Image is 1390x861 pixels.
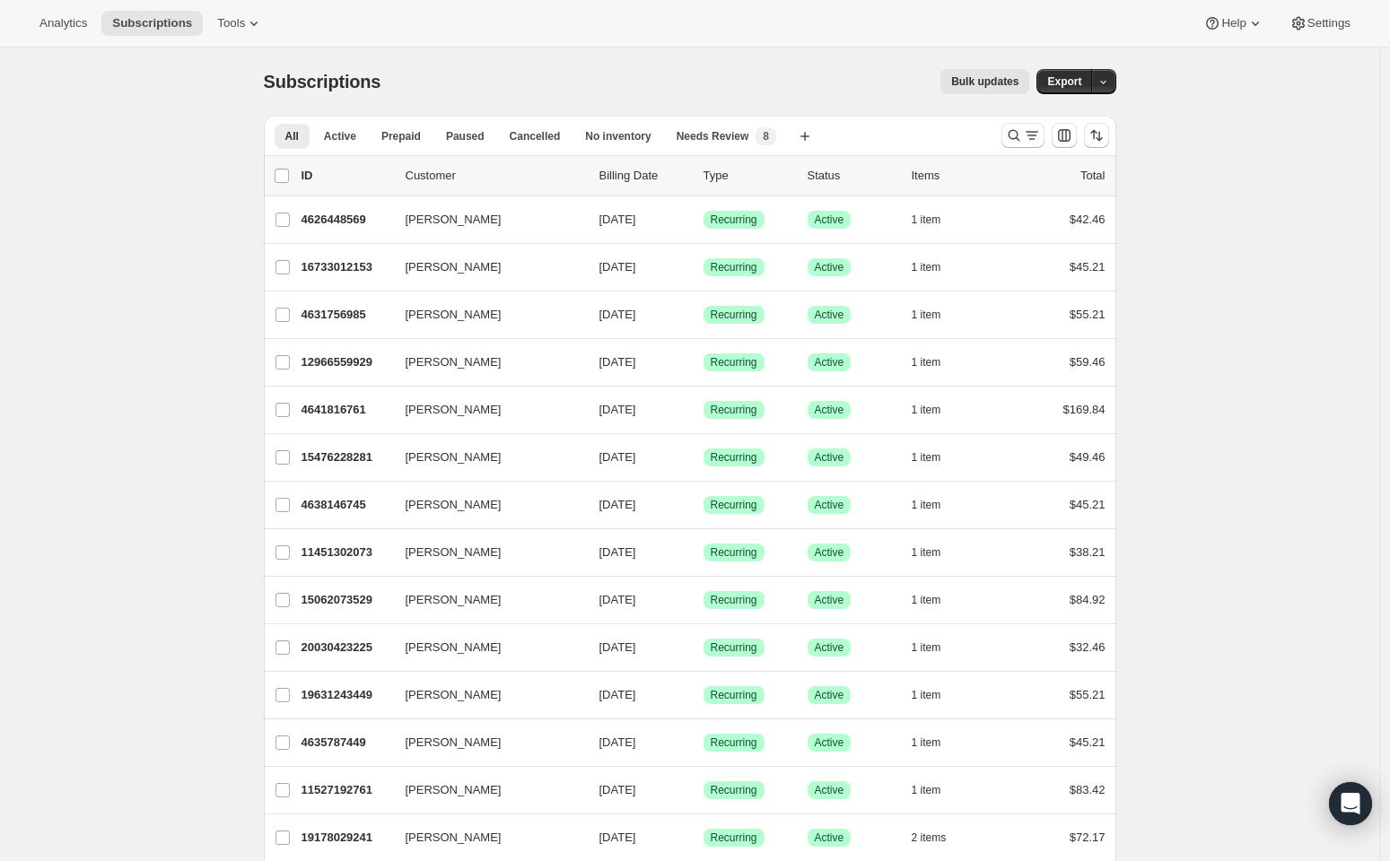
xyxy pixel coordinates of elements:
button: [PERSON_NAME] [395,491,574,519]
button: [PERSON_NAME] [395,300,574,329]
button: Analytics [29,11,98,36]
span: [PERSON_NAME] [406,496,502,514]
span: Needs Review [677,129,749,143]
div: IDCustomerBilling DateTypeStatusItemsTotal [302,167,1106,185]
span: [DATE] [599,783,636,796]
button: 1 item [912,302,961,327]
span: [PERSON_NAME] [406,401,502,419]
span: Recurring [711,593,757,607]
span: 8 [763,129,769,143]
span: [DATE] [599,735,636,749]
span: Recurring [711,260,757,274]
button: [PERSON_NAME] [395,633,574,662]
p: Customer [406,167,585,185]
span: $84.92 [1070,593,1106,606]
div: Type [704,167,793,185]
p: 11451302073 [302,544,391,561]
span: Recurring [711,735,757,750]
span: Paused [446,129,485,143]
p: 4626448569 [302,211,391,229]
button: 1 item [912,492,961,517]
span: [PERSON_NAME] [406,353,502,371]
span: 1 item [912,545,941,560]
p: 20030423225 [302,639,391,657]
button: 1 item [912,540,961,565]
span: Subscriptions [264,72,381,91]
span: [PERSON_NAME] [406,686,502,704]
span: $38.21 [1070,545,1106,559]
span: [DATE] [599,213,636,226]
span: Recurring [711,450,757,465]
button: 1 item [912,445,961,470]
span: Active [815,688,844,702]
span: Tools [217,16,245,30]
span: $32.46 [1070,640,1106,654]
span: [DATE] [599,403,636,416]
p: 15062073529 [302,591,391,609]
span: 1 item [912,688,941,702]
span: [PERSON_NAME] [406,448,502,466]
span: [PERSON_NAME] [406,591,502,609]
span: [DATE] [599,593,636,606]
button: [PERSON_NAME] [395,586,574,614]
div: 4641816761[PERSON_NAME][DATE]SuccessRecurringSuccessActive1 item$169.84 [302,397,1106,422]
span: [DATE] [599,355,636,369]
p: 19178029241 [302,829,391,847]
button: 1 item [912,730,961,755]
button: 1 item [912,207,961,232]
button: 1 item [912,635,961,660]
span: Active [815,498,844,512]
span: Active [815,213,844,227]
span: [PERSON_NAME] [406,829,502,847]
p: 12966559929 [302,353,391,371]
div: 11527192761[PERSON_NAME][DATE]SuccessRecurringSuccessActive1 item$83.42 [302,778,1106,803]
span: $83.42 [1070,783,1106,796]
button: [PERSON_NAME] [395,348,574,377]
span: Active [815,783,844,797]
span: No inventory [585,129,651,143]
button: 1 item [912,397,961,422]
span: [DATE] [599,831,636,844]
p: 15476228281 [302,448,391,466]
span: Active [815,403,844,417]
button: [PERSON_NAME] [395,205,574,234]
p: 4635787449 [302,734,391,752]
span: Settings [1307,16,1351,30]
button: 2 items [912,825,966,850]
span: Bulk updates [951,74,1018,89]
span: $72.17 [1070,831,1106,844]
div: 4626448569[PERSON_NAME][DATE]SuccessRecurringSuccessActive1 item$42.46 [302,207,1106,232]
span: 1 item [912,403,941,417]
span: Recurring [711,545,757,560]
button: Bulk updates [940,69,1029,94]
span: [PERSON_NAME] [406,734,502,752]
button: Settings [1279,11,1361,36]
button: 1 item [912,778,961,803]
span: All [285,129,299,143]
span: Recurring [711,308,757,322]
span: [PERSON_NAME] [406,639,502,657]
span: Recurring [711,498,757,512]
span: [PERSON_NAME] [406,258,502,276]
span: $45.21 [1070,735,1106,749]
span: $45.21 [1070,260,1106,274]
button: 1 item [912,587,961,613]
span: [PERSON_NAME] [406,544,502,561]
div: 4638146745[PERSON_NAME][DATE]SuccessRecurringSuccessActive1 item$45.21 [302,492,1106,517]
span: $55.21 [1070,688,1106,701]
button: Tools [206,11,274,36]
p: 4641816761 [302,401,391,419]
span: Subscriptions [112,16,192,30]
p: ID [302,167,391,185]
span: 1 item [912,498,941,512]
span: [DATE] [599,688,636,701]
span: Help [1221,16,1246,30]
p: 16733012153 [302,258,391,276]
span: 1 item [912,213,941,227]
button: [PERSON_NAME] [395,396,574,424]
span: Prepaid [381,129,421,143]
p: 4631756985 [302,306,391,324]
span: Analytics [39,16,87,30]
div: 4635787449[PERSON_NAME][DATE]SuccessRecurringSuccessActive1 item$45.21 [302,730,1106,755]
span: Active [815,640,844,655]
